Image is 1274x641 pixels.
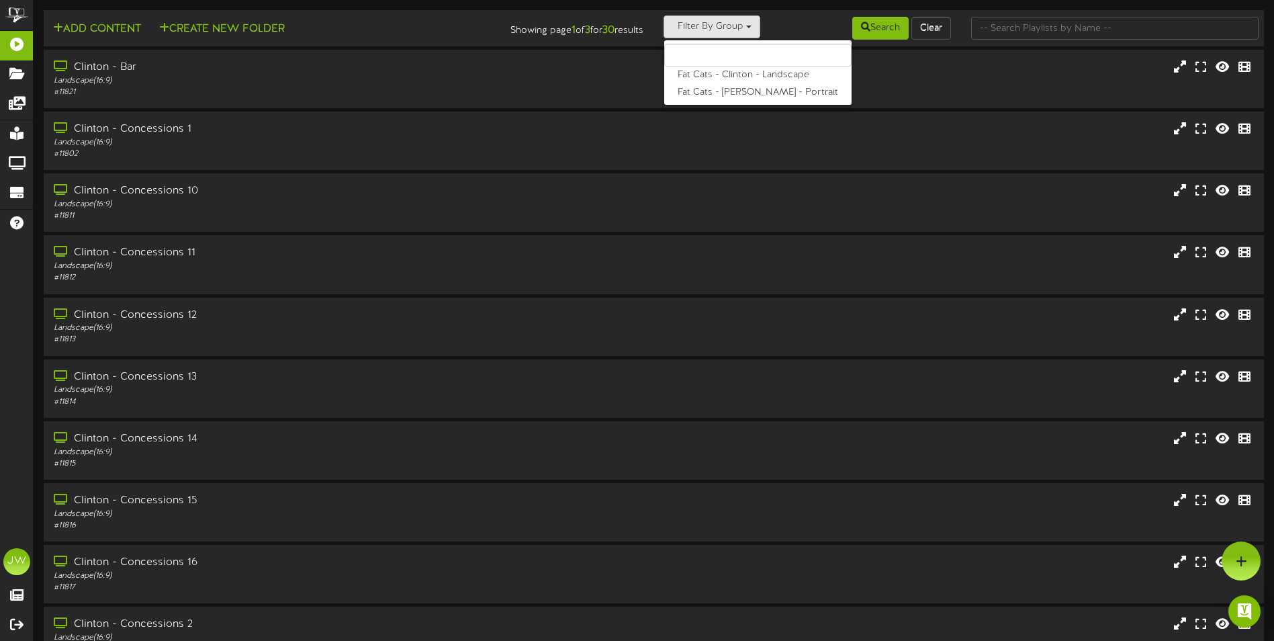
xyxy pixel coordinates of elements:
[602,24,615,36] strong: 30
[54,370,542,385] div: Clinton - Concessions 13
[54,272,542,284] div: # 11812
[971,17,1259,40] input: -- Search Playlists by Name --
[664,84,852,101] label: Fat Cats - [PERSON_NAME] - Portrait
[54,87,542,98] div: # 11821
[54,582,542,593] div: # 11817
[54,323,542,334] div: Landscape ( 16:9 )
[54,210,542,222] div: # 11811
[449,15,653,38] div: Showing page of for results
[54,384,542,396] div: Landscape ( 16:9 )
[54,60,542,75] div: Clinton - Bar
[54,431,542,447] div: Clinton - Concessions 14
[54,183,542,199] div: Clinton - Concessions 10
[585,24,590,36] strong: 3
[664,40,852,105] ul: Filter By Group
[54,570,542,582] div: Landscape ( 16:9 )
[54,493,542,509] div: Clinton - Concessions 15
[54,245,542,261] div: Clinton - Concessions 11
[664,67,852,84] label: Fat Cats - Clinton - Landscape
[54,447,542,458] div: Landscape ( 16:9 )
[54,396,542,408] div: # 11814
[54,458,542,470] div: # 11815
[54,137,542,148] div: Landscape ( 16:9 )
[54,520,542,531] div: # 11816
[54,148,542,160] div: # 11802
[54,308,542,323] div: Clinton - Concessions 12
[54,122,542,137] div: Clinton - Concessions 1
[54,555,542,570] div: Clinton - Concessions 16
[54,617,542,632] div: Clinton - Concessions 2
[664,15,760,38] button: Filter By Group
[54,261,542,272] div: Landscape ( 16:9 )
[54,199,542,210] div: Landscape ( 16:9 )
[54,509,542,520] div: Landscape ( 16:9 )
[54,75,542,87] div: Landscape ( 16:9 )
[852,17,909,40] button: Search
[54,334,542,345] div: # 11813
[911,17,951,40] button: Clear
[49,21,145,38] button: Add Content
[3,548,30,575] div: JW
[1228,595,1261,628] div: Open Intercom Messenger
[155,21,289,38] button: Create New Folder
[572,24,576,36] strong: 1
